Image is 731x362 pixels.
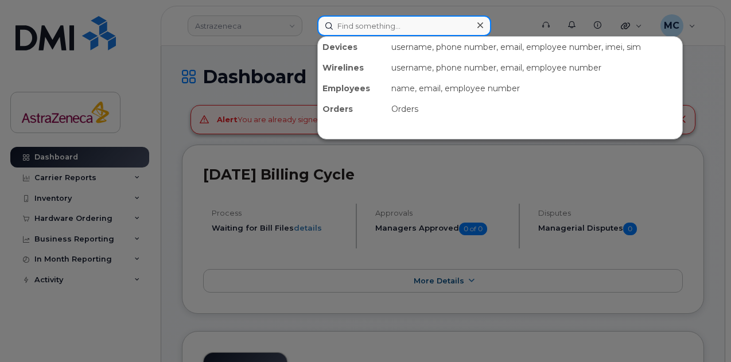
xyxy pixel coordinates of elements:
div: Wirelines [318,57,387,78]
div: username, phone number, email, employee number, imei, sim [387,37,682,57]
div: Orders [318,99,387,119]
div: Orders [387,99,682,119]
div: Devices [318,37,387,57]
div: username, phone number, email, employee number [387,57,682,78]
div: Employees [318,78,387,99]
div: name, email, employee number [387,78,682,99]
